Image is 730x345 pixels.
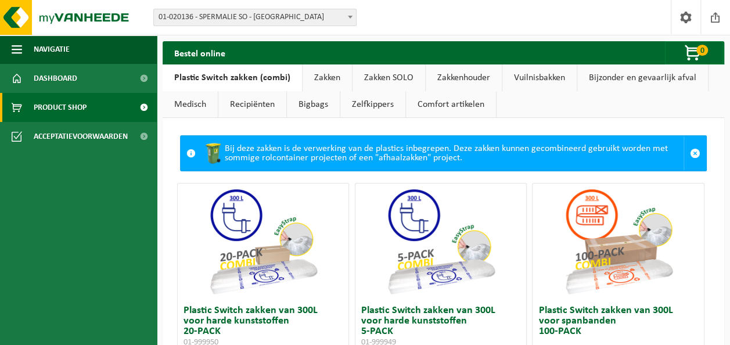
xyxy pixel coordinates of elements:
a: Zelfkippers [340,91,405,118]
span: Dashboard [34,64,77,93]
span: 0 [696,45,708,56]
span: Product Shop [34,93,87,122]
a: Recipiënten [218,91,286,118]
span: 01-020136 - SPERMALIE SO - BRUGGE [154,9,356,26]
h2: Bestel online [163,41,237,64]
span: 01-020136 - SPERMALIE SO - BRUGGE [153,9,357,26]
a: Zakken SOLO [353,64,425,91]
img: 01-999949 [383,184,499,300]
span: Acceptatievoorwaarden [34,122,128,151]
a: Comfort artikelen [406,91,496,118]
img: 01-999950 [205,184,321,300]
img: WB-0240-HPE-GN-50.png [202,142,225,165]
img: 01-999954 [560,184,677,300]
span: Navigatie [34,35,70,64]
a: Zakken [303,64,352,91]
div: Bij deze zakken is de verwerking van de plastics inbegrepen. Deze zakken kunnen gecombineerd gebr... [202,136,684,171]
a: Medisch [163,91,218,118]
a: Bigbags [287,91,340,118]
a: Vuilnisbakken [502,64,577,91]
a: Bijzonder en gevaarlijk afval [577,64,708,91]
a: Zakkenhouder [426,64,502,91]
button: 0 [665,41,723,64]
a: Plastic Switch zakken (combi) [163,64,302,91]
a: Sluit melding [684,136,706,171]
